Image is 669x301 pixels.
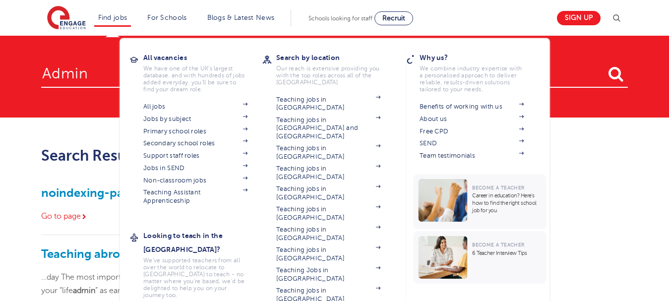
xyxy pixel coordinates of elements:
a: Teaching jobs in [GEOGRAPHIC_DATA] and [GEOGRAPHIC_DATA] [276,116,380,140]
strong: admin [73,286,95,295]
a: Recruit [374,11,413,25]
a: Team testimonials [420,152,524,160]
a: Teaching Assistant Apprenticeship [143,188,247,205]
h2: Search Results for: admin [41,147,427,164]
a: Find jobs [98,14,127,21]
a: Teaching Jobs in [GEOGRAPHIC_DATA] [276,266,380,283]
h3: Why us? [420,51,539,64]
a: Teaching jobs in [GEOGRAPHIC_DATA] [276,226,380,242]
span: Schools looking for staff [308,15,372,22]
p: We have one of the UK's largest database. and with hundreds of jobs added everyday. you'll be sur... [143,65,247,93]
a: Teaching jobs in [GEOGRAPHIC_DATA] [276,205,380,222]
a: For Schools [147,14,186,21]
h3: Search by location [276,51,395,64]
a: Why us? We combine industry expertise with a personalised approach to deliver reliable, results-d... [420,51,539,93]
a: All vacancies We have one of the UK's largest database. and with hundreds of jobs added everyday.... [143,51,262,93]
a: Free CPD [420,127,524,135]
a: Jobs by subject [143,115,247,123]
p: We've supported teachers from all over the world to relocate to [GEOGRAPHIC_DATA] to teach - no m... [143,257,247,299]
h3: All vacancies [143,51,262,64]
span: …day The most important things to consider in the early stages of relocation is ensuring that you... [41,273,426,295]
span: Become a Teacher [472,242,524,247]
a: Teaching jobs in [GEOGRAPHIC_DATA] [276,246,380,262]
h3: Looking to teach in the [GEOGRAPHIC_DATA]? [143,229,262,256]
a: Blogs & Latest News [207,14,275,21]
a: Non-classroom jobs [143,177,247,184]
a: Teaching abroad: Our 3-month relocation guide [41,247,309,261]
a: Teaching jobs in [GEOGRAPHIC_DATA] [276,144,380,161]
img: Engage Education [47,6,86,31]
p: Our reach is extensive providing you with the top roles across all of the [GEOGRAPHIC_DATA] [276,65,380,86]
span: Become a Teacher [472,185,524,190]
span: Recruit [382,14,405,22]
a: All jobs [143,103,247,111]
a: Support staff roles [143,152,247,160]
a: Primary school roles [143,127,247,135]
a: Teaching jobs in [GEOGRAPHIC_DATA] [276,165,380,181]
a: About us [420,115,524,123]
a: Benefits of working with us [420,103,524,111]
input: Search for: [41,56,628,88]
a: Become a Teacher Career in education? Here’s how to find the right school job for you [413,174,548,229]
a: Sign up [557,11,601,25]
p: We combine industry expertise with a personalised approach to deliver reliable, results-driven so... [420,65,524,93]
a: Teaching jobs in [GEOGRAPHIC_DATA] [276,96,380,112]
a: SEND [420,139,524,147]
p: 6 Teacher Interview Tips [472,249,541,257]
a: noindexing-pages [41,186,142,200]
a: Looking to teach in the [GEOGRAPHIC_DATA]? We've supported teachers from all over the world to re... [143,229,262,299]
a: Secondary school roles [143,139,247,147]
a: Jobs in SEND [143,164,247,172]
a: Search by location Our reach is extensive providing you with the top roles across all of the [GEO... [276,51,395,86]
p: Career in education? Here’s how to find the right school job for you [472,192,541,214]
a: Go to page [41,212,88,221]
a: Teaching jobs in [GEOGRAPHIC_DATA] [276,185,380,201]
a: Become a Teacher 6 Teacher Interview Tips [413,231,548,284]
